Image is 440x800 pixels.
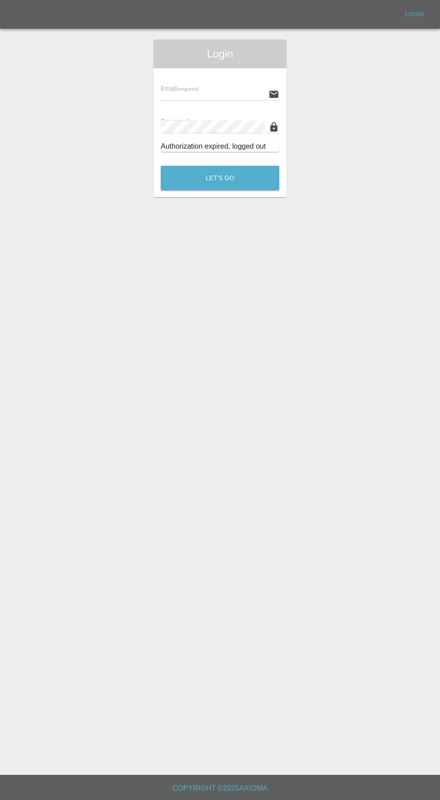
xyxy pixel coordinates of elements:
h6: Copyright © 2025 Axioma [7,782,433,795]
span: Login [161,47,279,61]
span: Password [161,118,211,125]
div: Authorization expired, logged out [161,141,279,152]
button: Let's Go [161,166,279,190]
small: (required) [177,86,199,92]
a: Login [400,8,429,22]
span: Email [161,85,199,92]
small: (required) [189,119,211,124]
